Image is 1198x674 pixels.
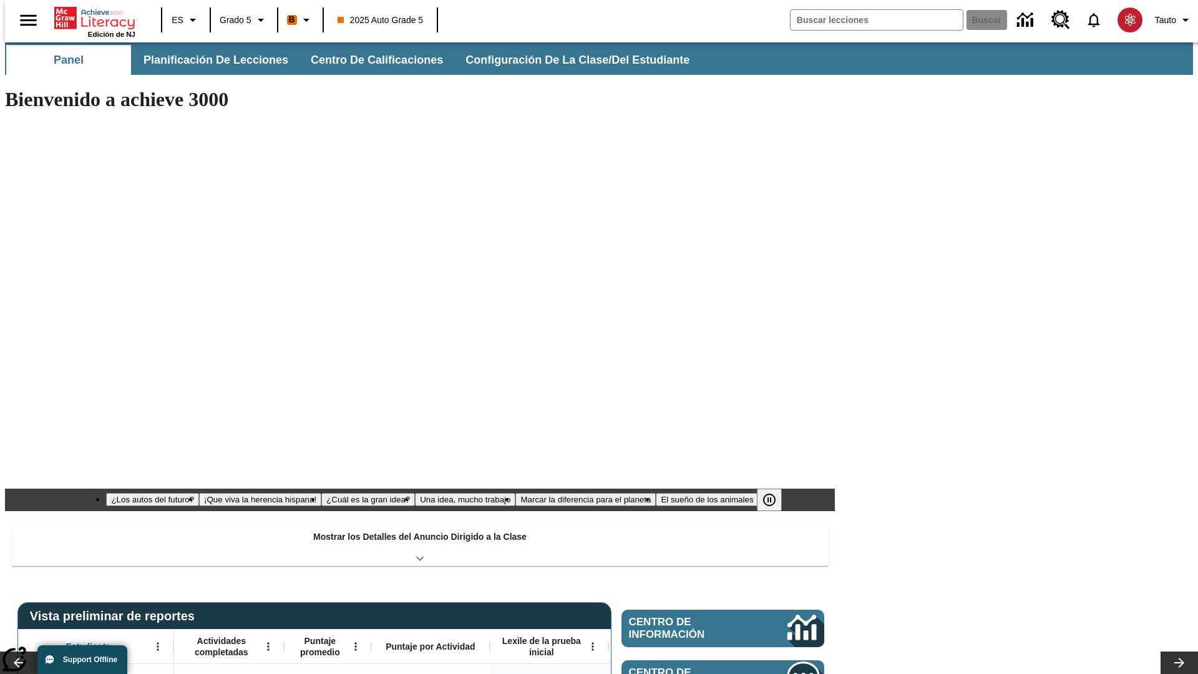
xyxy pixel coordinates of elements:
span: Lexile de la prueba inicial [496,635,587,658]
a: Centro de información [1010,3,1044,37]
button: Planificación de lecciones [134,45,298,75]
button: Grado: Grado 5, Elige un grado [215,9,273,31]
span: 2025 Auto Grade 5 [338,14,424,27]
button: Panel [6,45,131,75]
div: Pausar [757,489,794,511]
span: Edición de NJ [88,31,135,38]
a: Centro de información [621,610,824,647]
button: Diapositiva 3 ¿Cuál es la gran idea? [321,493,415,506]
button: Diapositiva 6 El sueño de los animales [656,493,758,506]
button: Pausar [757,489,782,511]
button: Configuración de la clase/del estudiante [455,45,699,75]
button: Diapositiva 1 ¿Los autos del futuro? [106,493,199,506]
button: Carrusel de lecciones, seguir [1161,652,1198,674]
div: Mostrar los Detalles del Anuncio Dirigido a la Clase [11,523,829,566]
button: Centro de calificaciones [301,45,453,75]
a: Portada [54,6,135,31]
button: Boost El color de la clase es anaranjado. Cambiar el color de la clase. [282,9,319,31]
div: Portada [54,4,135,38]
button: Abrir menú [346,637,365,656]
img: avatar image [1118,7,1142,32]
span: Configuración de la clase/del estudiante [465,53,689,67]
span: B [289,12,295,27]
span: Actividades completadas [180,635,263,658]
span: Support Offline [63,655,117,664]
span: Panel [54,53,84,67]
span: Puntaje promedio [290,635,350,658]
span: Centro de información [629,616,746,641]
button: Diapositiva 5 Marcar la diferencia para el planeta [515,493,656,506]
span: Puntaje por Actividad [386,641,475,652]
span: Planificación de lecciones [144,53,288,67]
button: Escoja un nuevo avatar [1110,4,1150,36]
span: Grado 5 [220,14,251,27]
span: Centro de calificaciones [311,53,443,67]
button: Abrir menú [583,637,602,656]
button: Perfil/Configuración [1150,9,1198,31]
button: Support Offline [37,645,127,674]
button: Diapositiva 4 Una idea, mucho trabajo [415,493,515,506]
p: Mostrar los Detalles del Anuncio Dirigido a la Clase [313,530,527,544]
span: Estudiante [66,641,111,652]
span: ES [172,14,183,27]
button: Lenguaje: ES, Selecciona un idioma [166,9,206,31]
span: Tauto [1155,14,1176,27]
a: Centro de recursos, Se abrirá en una pestaña nueva. [1044,3,1078,37]
button: Diapositiva 2 ¡Que viva la herencia hispana! [199,493,321,506]
button: Abrir menú [259,637,278,656]
h1: Bienvenido a achieve 3000 [5,88,835,111]
input: Buscar campo [791,10,963,30]
button: Abrir el menú lateral [10,2,47,39]
a: Notificaciones [1078,4,1110,36]
div: Subbarra de navegación [5,45,701,75]
div: Subbarra de navegación [5,42,1193,75]
button: Abrir menú [149,637,167,656]
span: Vista preliminar de reportes [30,609,201,623]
